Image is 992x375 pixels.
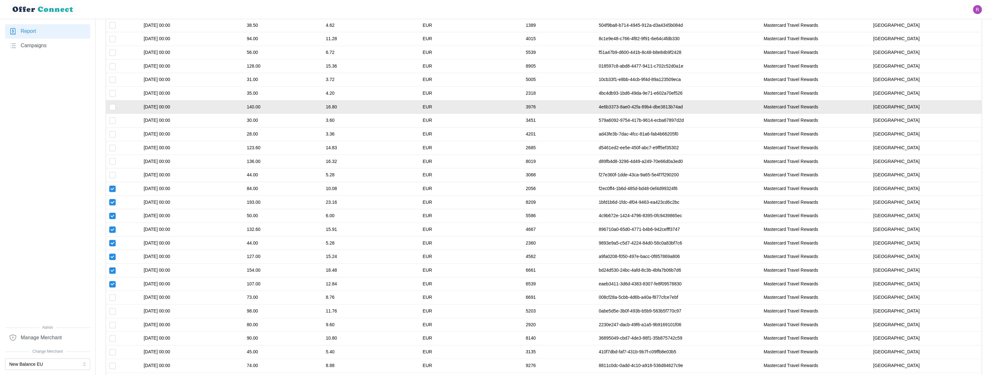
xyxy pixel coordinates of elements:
[244,264,323,277] td: 154.00
[323,209,420,223] td: 6.00
[522,359,595,372] td: 9276
[140,87,244,100] td: [DATE] 00:00
[595,264,760,277] td: bd24d530-24bc-4afd-8c3b-4bfa7b06b7d6
[522,209,595,223] td: 5586
[109,240,116,246] input: Toggle select row
[323,32,420,46] td: 11.28
[420,305,523,318] td: EUR
[595,73,760,87] td: 10cb33f1-e8bb-44cb-9f4d-89a123509eca
[595,195,760,209] td: 1bfd1b6d-1fdc-4f04-9463-ea423cd6c2bc
[323,46,420,60] td: 6.72
[595,291,760,305] td: 008cf28a-5cbb-4d6b-a40a-f877cfce7ebf
[870,141,981,155] td: [GEOGRAPHIC_DATA]
[870,168,981,182] td: [GEOGRAPHIC_DATA]
[420,141,523,155] td: EUR
[595,277,760,291] td: eaeb3411-3d6d-4383-8307-fe8f09578830
[323,345,420,359] td: 5.40
[109,131,116,137] input: Toggle select row
[5,349,90,355] span: Change Merchant
[244,305,323,318] td: 98.00
[522,291,595,305] td: 6691
[595,18,760,32] td: 504f9ba8-b714-4945-912a-d3a4345b084d
[870,250,981,264] td: [GEOGRAPHIC_DATA]
[244,318,323,332] td: 80.00
[140,195,244,209] td: [DATE] 00:00
[522,318,595,332] td: 2920
[109,172,116,178] input: Toggle select row
[760,305,870,318] td: Mastercard Travel Rewards
[760,59,870,73] td: Mastercard Travel Rewards
[109,49,116,56] input: Toggle select row
[10,4,76,15] img: loyalBe Logo
[595,46,760,60] td: f51a47b9-d600-441b-8c48-b8e84b9f2428
[244,114,323,128] td: 30.00
[323,87,420,100] td: 4.20
[5,330,90,345] a: Manage Merchant
[760,46,870,60] td: Mastercard Travel Rewards
[244,87,323,100] td: 35.00
[244,128,323,141] td: 28.00
[140,264,244,277] td: [DATE] 00:00
[760,209,870,223] td: Mastercard Travel Rewards
[870,305,981,318] td: [GEOGRAPHIC_DATA]
[323,59,420,73] td: 15.36
[870,59,981,73] td: [GEOGRAPHIC_DATA]
[323,18,420,32] td: 4.62
[140,223,244,236] td: [DATE] 00:00
[420,345,523,359] td: EUR
[522,141,595,155] td: 2685
[323,128,420,141] td: 3.36
[420,182,523,195] td: EUR
[870,345,981,359] td: [GEOGRAPHIC_DATA]
[244,100,323,114] td: 140.00
[870,291,981,305] td: [GEOGRAPHIC_DATA]
[109,322,116,328] input: Toggle select row
[420,73,523,87] td: EUR
[760,236,870,250] td: Mastercard Travel Rewards
[21,334,62,342] span: Manage Merchant
[244,291,323,305] td: 73.00
[870,332,981,345] td: [GEOGRAPHIC_DATA]
[870,73,981,87] td: [GEOGRAPHIC_DATA]
[140,114,244,128] td: [DATE] 00:00
[140,182,244,195] td: [DATE] 00:00
[244,155,323,168] td: 136.00
[870,236,981,250] td: [GEOGRAPHIC_DATA]
[244,236,323,250] td: 44.00
[420,155,523,168] td: EUR
[870,18,981,32] td: [GEOGRAPHIC_DATA]
[323,332,420,345] td: 10.80
[323,100,420,114] td: 16.80
[109,77,116,83] input: Toggle select row
[522,236,595,250] td: 2360
[244,168,323,182] td: 44.00
[420,264,523,277] td: EUR
[522,195,595,209] td: 8209
[244,18,323,32] td: 38.50
[595,209,760,223] td: 4c9b672e-1424-4796-8395-0fc9439865ec
[522,155,595,168] td: 8019
[323,223,420,236] td: 15.91
[870,32,981,46] td: [GEOGRAPHIC_DATA]
[595,305,760,318] td: 0abe5d5e-3b0f-493b-b5b9-583b5f770c97
[323,318,420,332] td: 9.60
[109,254,116,260] input: Toggle select row
[140,209,244,223] td: [DATE] 00:00
[109,349,116,355] input: Toggle select row
[5,39,90,53] a: Campaigns
[109,199,116,205] input: Toggle select row
[870,209,981,223] td: [GEOGRAPHIC_DATA]
[760,250,870,264] td: Mastercard Travel Rewards
[323,264,420,277] td: 18.48
[522,32,595,46] td: 4015
[595,250,760,264] td: a9fa0208-f050-497e-bacc-0f857869a806
[109,90,116,97] input: Toggle select row
[760,168,870,182] td: Mastercard Travel Rewards
[5,358,90,370] button: New Balance EU
[109,335,116,342] input: Toggle select row
[522,264,595,277] td: 6661
[140,18,244,32] td: [DATE] 00:00
[760,345,870,359] td: Mastercard Travel Rewards
[760,87,870,100] td: Mastercard Travel Rewards
[595,359,760,372] td: 8811c0dc-0add-4c10-a918-536d84627c9e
